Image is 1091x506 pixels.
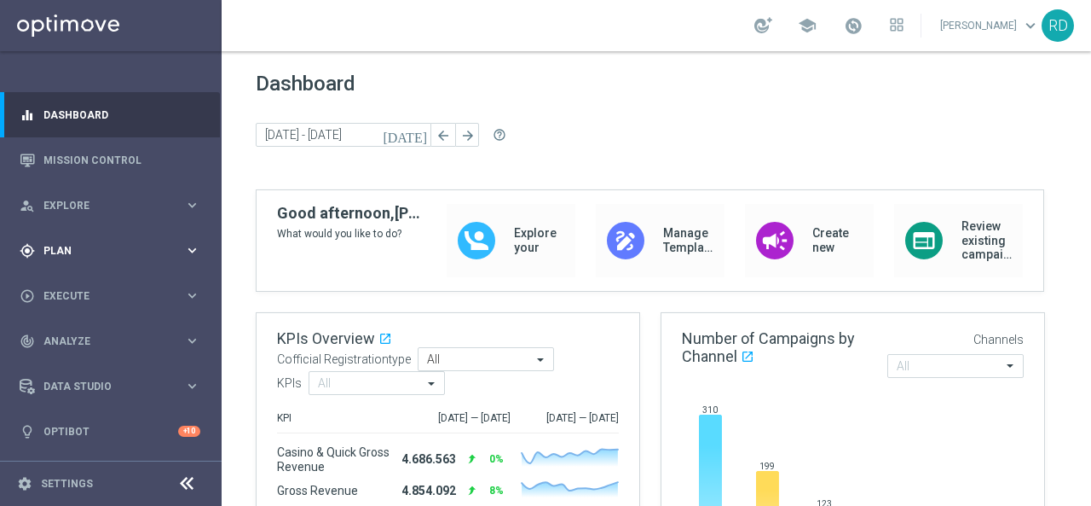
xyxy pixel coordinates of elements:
i: keyboard_arrow_right [184,197,200,213]
span: Explore [43,201,184,211]
button: Data Studio keyboard_arrow_right [19,380,201,393]
a: Mission Control [43,137,200,183]
i: keyboard_arrow_right [184,378,200,394]
button: person_search Explore keyboard_arrow_right [19,199,201,212]
button: play_circle_outline Execute keyboard_arrow_right [19,289,201,303]
span: Execute [43,291,184,301]
a: Dashboard [43,92,200,137]
i: equalizer [20,108,35,123]
i: settings [17,476,32,491]
div: RD [1042,9,1074,42]
div: Optibot [20,409,200,454]
span: school [798,16,817,35]
button: gps_fixed Plan keyboard_arrow_right [19,244,201,258]
a: Optibot [43,409,178,454]
i: keyboard_arrow_right [184,242,200,259]
div: Execute [20,288,184,304]
i: gps_fixed [20,243,35,259]
a: Settings [41,479,93,489]
span: Analyze [43,336,184,346]
button: Mission Control [19,154,201,167]
span: Data Studio [43,381,184,392]
a: [PERSON_NAME]keyboard_arrow_down [938,13,1042,38]
i: keyboard_arrow_right [184,333,200,349]
i: lightbulb [20,424,35,439]
i: person_search [20,198,35,213]
div: Plan [20,243,184,259]
div: +10 [178,426,200,437]
i: track_changes [20,334,35,349]
div: Analyze [20,334,184,349]
i: play_circle_outline [20,288,35,304]
div: Mission Control [20,137,200,183]
button: lightbulb Optibot +10 [19,425,201,439]
span: Plan [43,246,184,256]
span: keyboard_arrow_down [1021,16,1040,35]
button: equalizer Dashboard [19,108,201,122]
div: Data Studio [20,379,184,394]
div: Explore [20,198,184,213]
i: keyboard_arrow_right [184,288,200,304]
button: track_changes Analyze keyboard_arrow_right [19,334,201,348]
div: Dashboard [20,92,200,137]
